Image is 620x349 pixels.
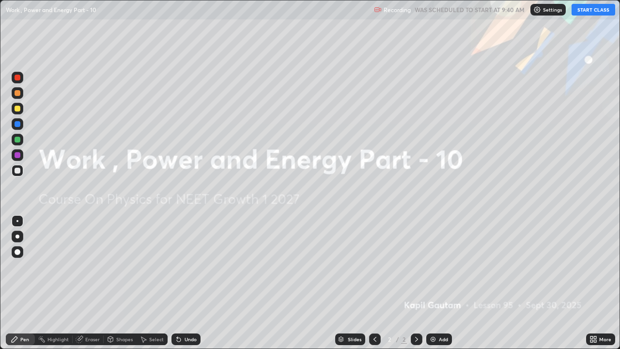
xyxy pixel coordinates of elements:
[374,6,382,14] img: recording.375f2c34.svg
[396,336,399,342] div: /
[20,337,29,342] div: Pen
[543,7,562,12] p: Settings
[47,337,69,342] div: Highlight
[429,335,437,343] img: add-slide-button
[401,335,407,344] div: 2
[185,337,197,342] div: Undo
[149,337,164,342] div: Select
[384,6,411,14] p: Recording
[599,337,611,342] div: More
[572,4,615,16] button: START CLASS
[116,337,133,342] div: Shapes
[439,337,448,342] div: Add
[85,337,100,342] div: Eraser
[348,337,361,342] div: Slides
[533,6,541,14] img: class-settings-icons
[6,6,96,14] p: Work , Power and Energy Part - 10
[415,5,525,14] h5: WAS SCHEDULED TO START AT 9:40 AM
[385,336,394,342] div: 2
